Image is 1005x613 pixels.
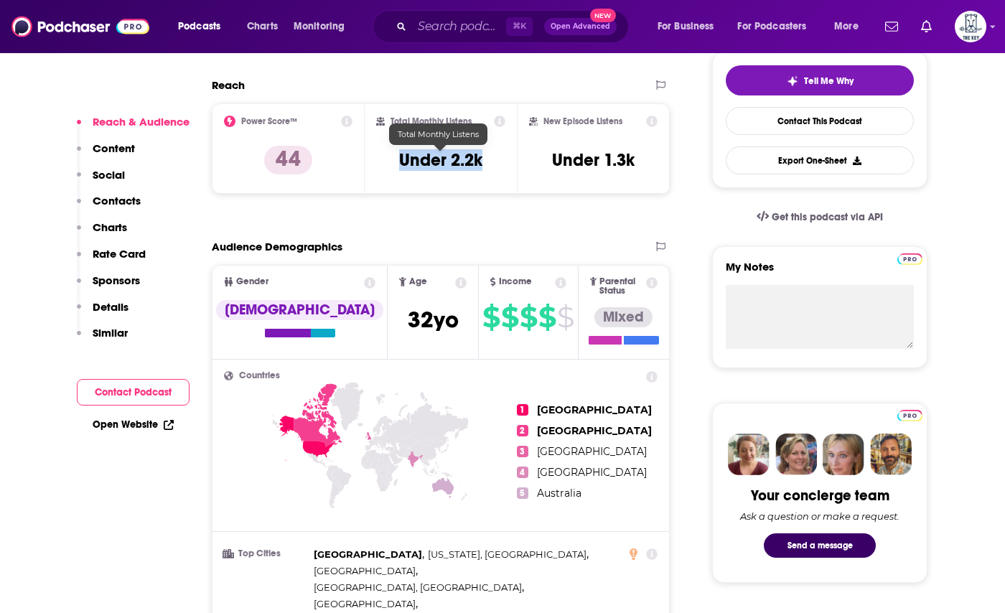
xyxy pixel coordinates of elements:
[77,194,141,220] button: Contacts
[551,23,610,30] span: Open Advanced
[408,306,459,334] span: 32 yo
[77,220,127,247] button: Charts
[726,260,914,285] label: My Notes
[398,129,479,139] span: Total Monthly Listens
[93,168,125,182] p: Social
[804,75,854,87] span: Tell Me Why
[216,300,383,320] div: [DEMOGRAPHIC_DATA]
[77,168,125,195] button: Social
[386,10,642,43] div: Search podcasts, credits, & more...
[520,306,537,329] span: $
[314,579,524,596] span: ,
[314,548,422,560] span: [GEOGRAPHIC_DATA]
[787,75,798,87] img: tell me why sparkle
[264,146,312,174] p: 44
[314,598,416,609] span: [GEOGRAPHIC_DATA]
[897,251,922,265] a: Pro website
[870,434,912,475] img: Jon Profile
[241,116,297,126] h2: Power Score™
[955,11,986,42] img: User Profile
[77,300,128,327] button: Details
[294,17,345,37] span: Monitoring
[482,306,500,329] span: $
[897,410,922,421] img: Podchaser Pro
[517,467,528,478] span: 4
[879,14,904,39] a: Show notifications dropdown
[93,300,128,314] p: Details
[236,277,268,286] span: Gender
[728,434,770,475] img: Sydney Profile
[824,15,877,38] button: open menu
[658,17,714,37] span: For Business
[314,546,424,563] span: ,
[594,307,653,327] div: Mixed
[543,116,622,126] h2: New Episode Listens
[77,273,140,300] button: Sponsors
[823,434,864,475] img: Jules Profile
[212,240,342,253] h2: Audience Demographics
[93,326,128,340] p: Similar
[399,149,482,171] h3: Under 2.2k
[764,533,876,558] button: Send a message
[499,277,532,286] span: Income
[772,211,883,223] span: Get this podcast via API
[729,15,828,38] button: open menu
[93,220,127,234] p: Charts
[168,15,239,38] button: open menu
[955,11,986,42] span: Logged in as TheKeyPR
[93,418,174,431] a: Open Website
[517,487,528,499] span: 5
[897,408,922,421] a: Pro website
[557,306,574,329] span: $
[955,11,986,42] button: Show profile menu
[544,18,617,35] button: Open AdvancedNew
[77,141,135,168] button: Content
[737,17,806,37] span: For Podcasters
[247,17,278,37] span: Charts
[284,15,363,38] button: open menu
[409,277,427,286] span: Age
[599,277,643,296] span: Parental Status
[77,326,128,352] button: Similar
[537,466,647,479] span: [GEOGRAPHIC_DATA]
[239,371,280,380] span: Countries
[238,15,286,38] a: Charts
[178,17,220,37] span: Podcasts
[552,149,635,171] h3: Under 1.3k
[501,306,518,329] span: $
[517,446,528,457] span: 3
[537,487,581,500] span: Australia
[428,546,589,563] span: ,
[93,141,135,155] p: Content
[77,247,146,273] button: Rate Card
[915,14,938,39] a: Show notifications dropdown
[590,9,616,22] span: New
[517,425,528,436] span: 2
[897,253,922,265] img: Podchaser Pro
[77,379,190,406] button: Contact Podcast
[314,581,522,593] span: [GEOGRAPHIC_DATA], [GEOGRAPHIC_DATA]
[11,13,149,40] img: Podchaser - Follow, Share and Rate Podcasts
[726,107,914,135] a: Contact This Podcast
[740,510,899,522] div: Ask a question or make a request.
[726,146,914,174] button: Export One-Sheet
[537,445,647,458] span: [GEOGRAPHIC_DATA]
[745,200,894,235] a: Get this podcast via API
[93,273,140,287] p: Sponsors
[93,115,190,128] p: Reach & Audience
[751,487,889,505] div: Your concierge team
[834,17,859,37] span: More
[517,404,528,416] span: 1
[212,78,245,92] h2: Reach
[314,563,418,579] span: ,
[537,403,652,416] span: [GEOGRAPHIC_DATA]
[412,15,506,38] input: Search podcasts, credits, & more...
[93,247,146,261] p: Rate Card
[428,548,586,560] span: [US_STATE], [GEOGRAPHIC_DATA]
[726,65,914,95] button: tell me why sparkleTell Me Why
[314,565,416,576] span: [GEOGRAPHIC_DATA]
[314,596,418,612] span: ,
[391,116,472,126] h2: Total Monthly Listens
[506,17,533,36] span: ⌘ K
[538,306,556,329] span: $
